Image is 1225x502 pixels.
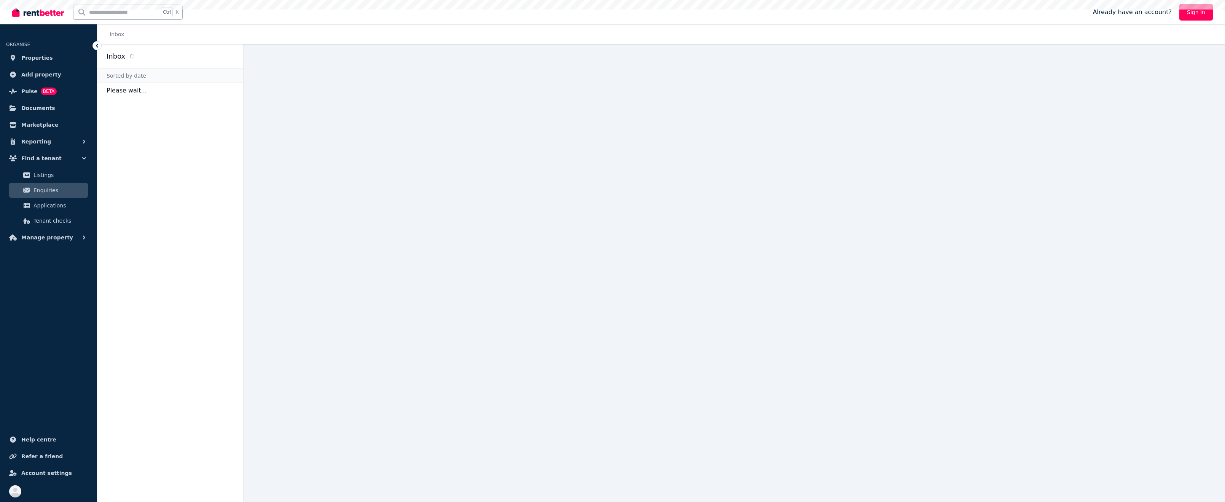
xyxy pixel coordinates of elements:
a: Inbox [110,31,124,37]
button: Manage property [6,230,91,245]
a: Listings [9,167,88,183]
button: Find a tenant [6,151,91,166]
div: Sorted by date [97,69,243,83]
img: RentBetter [12,6,64,18]
button: Reporting [6,134,91,149]
span: Account settings [21,469,72,478]
a: Documents [6,100,91,116]
span: BETA [41,88,57,95]
span: Tenant checks [33,216,85,225]
span: Ctrl [161,7,173,17]
span: k [176,9,178,15]
a: Properties [6,50,91,65]
span: Pulse [21,87,38,96]
span: Already have an account? [1093,8,1172,17]
span: Add property [21,70,61,79]
span: Help centre [21,435,56,444]
p: Please wait... [97,83,243,98]
span: Manage property [21,233,73,242]
span: Find a tenant [21,154,62,163]
span: Enquiries [33,186,85,195]
span: Reporting [21,137,51,146]
a: Applications [9,198,88,213]
a: Account settings [6,465,91,481]
a: PulseBETA [6,84,91,99]
nav: Breadcrumb [97,24,133,44]
span: Documents [21,104,55,113]
a: Tenant checks [9,213,88,228]
span: Properties [21,53,53,62]
a: Sign In [1179,4,1213,21]
span: Listings [33,171,85,180]
a: Help centre [6,432,91,447]
span: ORGANISE [6,42,30,47]
a: Enquiries [9,183,88,198]
a: Add property [6,67,91,82]
a: Refer a friend [6,449,91,464]
a: Marketplace [6,117,91,132]
span: Refer a friend [21,452,63,461]
h2: Inbox [107,51,125,62]
span: Marketplace [21,120,58,129]
span: Applications [33,201,85,210]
